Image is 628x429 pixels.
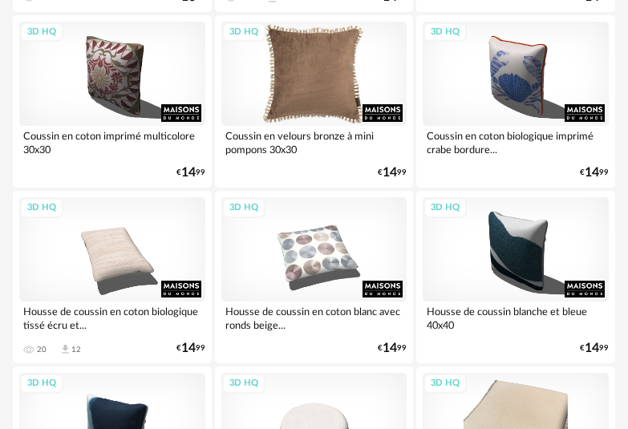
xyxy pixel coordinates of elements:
[20,22,63,42] div: 3D HQ
[383,168,397,178] span: 14
[585,343,599,354] span: 14
[423,198,467,218] div: 3D HQ
[13,15,212,188] a: 3D HQ Coussin en coton imprimé multicolore 30x30 €1499
[20,374,63,394] div: 3D HQ
[383,343,397,354] span: 14
[580,168,609,178] div: € 99
[585,168,599,178] span: 14
[71,345,81,354] div: 12
[215,15,414,188] a: 3D HQ Coussin en velours bronze à mini pompons 30x30 €1499
[59,343,71,355] span: Download icon
[423,22,467,42] div: 3D HQ
[378,343,407,354] div: € 99
[20,198,63,218] div: 3D HQ
[37,345,47,354] div: 20
[221,126,407,158] div: Coussin en velours bronze à mini pompons 30x30
[580,343,609,354] div: € 99
[176,168,205,178] div: € 99
[378,168,407,178] div: € 99
[423,126,609,158] div: Coussin en coton biologique imprimé crabe bordure...
[221,302,407,334] div: Housse de coussin en coton blanc avec ronds beige...
[416,15,615,188] a: 3D HQ Coussin en coton biologique imprimé crabe bordure... €1499
[423,374,467,394] div: 3D HQ
[222,22,265,42] div: 3D HQ
[181,168,196,178] span: 14
[423,302,609,334] div: Housse de coussin blanche et bleue 40x40
[416,191,615,363] a: 3D HQ Housse de coussin blanche et bleue 40x40 €1499
[215,191,414,363] a: 3D HQ Housse de coussin en coton blanc avec ronds beige... €1499
[19,302,205,334] div: Housse de coussin en coton biologique tissé écru et...
[13,191,212,363] a: 3D HQ Housse de coussin en coton biologique tissé écru et... 20 Download icon 12 €1499
[181,343,196,354] span: 14
[222,198,265,218] div: 3D HQ
[176,343,205,354] div: € 99
[222,374,265,394] div: 3D HQ
[19,126,205,158] div: Coussin en coton imprimé multicolore 30x30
